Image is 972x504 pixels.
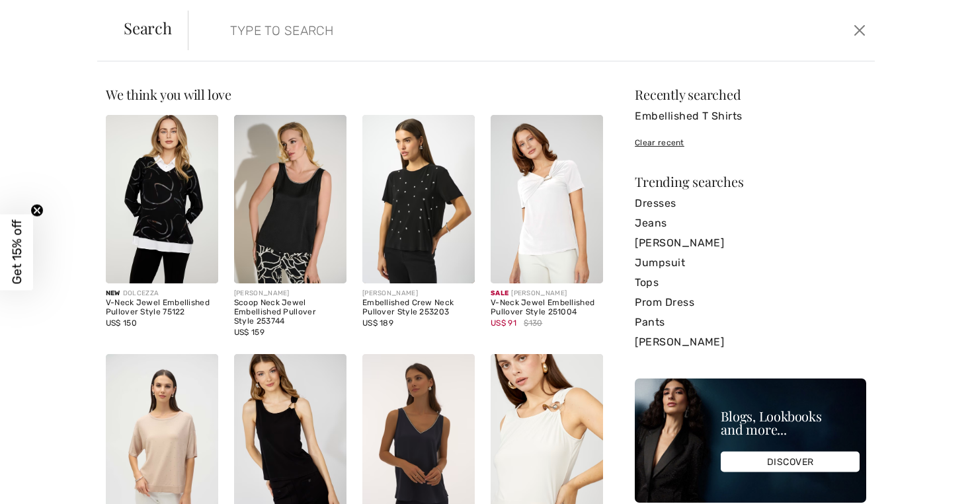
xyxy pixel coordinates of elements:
[9,220,24,285] span: Get 15% off
[362,115,475,283] img: Embellished Crew Neck Pullover Style 253203. Black
[850,20,870,41] button: Close
[635,213,866,233] a: Jeans
[491,289,508,297] span: Sale
[491,115,603,283] img: V-Neck Jewel Embellished Pullover Style 251004. Black
[524,317,542,329] span: $130
[635,332,866,352] a: [PERSON_NAME]
[106,85,231,103] span: We think you will love
[106,115,218,283] img: V-Neck Jewel Embellished Pullover Style 75122. As sample
[31,9,58,21] span: Chat
[635,312,866,332] a: Pants
[106,289,218,299] div: DOLCEZZA
[721,410,860,436] div: Blogs, Lookbooks and more...
[635,88,866,101] div: Recently searched
[106,318,137,328] span: US$ 150
[635,194,866,213] a: Dresses
[635,293,866,312] a: Prom Dress
[234,115,346,283] img: Scoop Neck Jewel Embellished Pullover Style 253744. Black
[635,175,866,188] div: Trending searches
[721,452,860,472] div: DISCOVER
[635,253,866,273] a: Jumpsuit
[234,328,264,337] span: US$ 159
[30,203,44,217] button: Close teaser
[635,273,866,293] a: Tops
[106,289,120,297] span: New
[106,299,218,317] div: V-Neck Jewel Embellished Pullover Style 75122
[491,289,603,299] div: [PERSON_NAME]
[234,299,346,326] div: Scoop Neck Jewel Embellished Pullover Style 253744
[491,318,516,328] span: US$ 91
[635,137,866,149] div: Clear recent
[220,11,692,50] input: TYPE TO SEARCH
[362,289,475,299] div: [PERSON_NAME]
[234,289,346,299] div: [PERSON_NAME]
[635,233,866,253] a: [PERSON_NAME]
[635,106,866,126] a: Embellished T Shirts
[124,20,172,36] span: Search
[362,318,393,328] span: US$ 189
[362,299,475,317] div: Embellished Crew Neck Pullover Style 253203
[635,378,866,503] img: Blogs, Lookbooks and more...
[491,299,603,317] div: V-Neck Jewel Embellished Pullover Style 251004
